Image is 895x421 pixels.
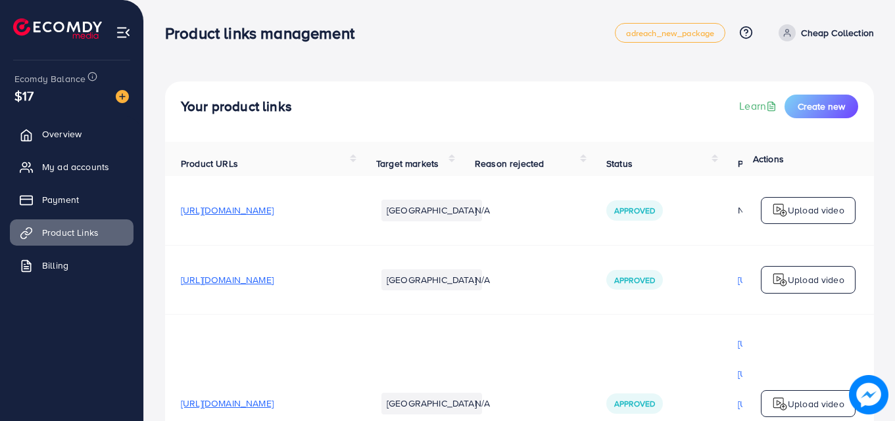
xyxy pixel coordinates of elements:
span: adreach_new_package [626,29,714,37]
li: [GEOGRAPHIC_DATA] [381,200,482,221]
span: My ad accounts [42,160,109,173]
span: Status [606,157,633,170]
p: Cheap Collection [801,25,874,41]
p: Upload video [788,202,844,218]
span: $17 [14,86,34,105]
a: Billing [10,252,133,278]
span: Billing [42,259,68,272]
img: menu [116,25,131,40]
img: image [850,376,888,414]
a: My ad accounts [10,154,133,180]
p: [URL][DOMAIN_NAME] [738,336,831,351]
img: logo [772,272,788,288]
span: Reason rejected [475,157,544,170]
span: N/A [475,397,490,410]
span: Create new [798,100,845,113]
p: Upload video [788,396,844,412]
img: logo [13,18,102,39]
span: Approved [614,398,655,409]
a: Product Links [10,219,133,246]
span: Approved [614,205,655,216]
h4: Your product links [181,99,292,115]
p: [URL][DOMAIN_NAME] [738,272,831,288]
span: [URL][DOMAIN_NAME] [181,204,274,217]
p: Upload video [788,272,844,288]
a: Payment [10,187,133,213]
li: [GEOGRAPHIC_DATA] [381,269,482,290]
div: N/A [738,204,831,217]
a: Overview [10,121,133,147]
span: Ecomdy Balance [14,72,85,85]
span: Actions [753,152,784,166]
p: [URL][DOMAIN_NAME] [738,396,831,412]
a: adreach_new_package [615,23,725,43]
span: Overview [42,127,82,141]
span: [URL][DOMAIN_NAME] [181,397,274,410]
a: Learn [739,99,779,114]
p: [URL][DOMAIN_NAME] [738,366,831,382]
img: image [116,90,129,103]
button: Create new [785,95,858,118]
img: logo [772,202,788,218]
span: N/A [475,273,490,286]
span: Product URLs [181,157,238,170]
a: Cheap Collection [773,24,874,41]
h3: Product links management [165,24,365,43]
span: [URL][DOMAIN_NAME] [181,273,274,286]
span: Approved [614,275,655,286]
li: [GEOGRAPHIC_DATA] [381,393,482,414]
span: Target markets [376,157,439,170]
span: Payment [42,193,79,206]
span: Product Links [42,226,99,239]
span: N/A [475,204,490,217]
img: logo [772,396,788,412]
span: Product video [738,157,796,170]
